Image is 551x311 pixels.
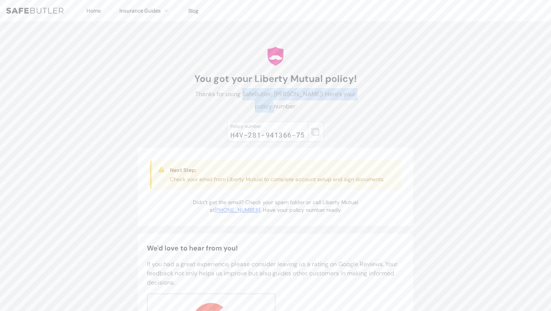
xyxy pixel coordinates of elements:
p: Check your email from Liberty Mutual to complete account setup and sign documents. [170,175,385,183]
p: Thanks for using SafeButler, [PERSON_NAME]! Here's your policy number: [190,88,361,113]
p: Didn’t get the email? Check your spam folder or call Liberty Mutual at . Have your policy number ... [190,198,361,214]
h2: We'd love to hear from you! [147,243,404,254]
div: Policy number [230,123,305,129]
a: Blog [188,7,199,14]
img: SafeButler Text Logo [6,8,64,14]
a: Home [86,7,101,14]
h3: Next Step: [170,166,385,174]
a: [PHONE_NUMBER] [215,206,260,213]
button: Insurance Guides [119,6,170,15]
div: H4V-281-941366-75 [230,129,305,140]
h1: You got your Liberty Mutual policy! [190,73,361,85]
p: If you had a great experience, please consider leaving us a rating on Google Reviews. Your feedba... [147,260,404,287]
